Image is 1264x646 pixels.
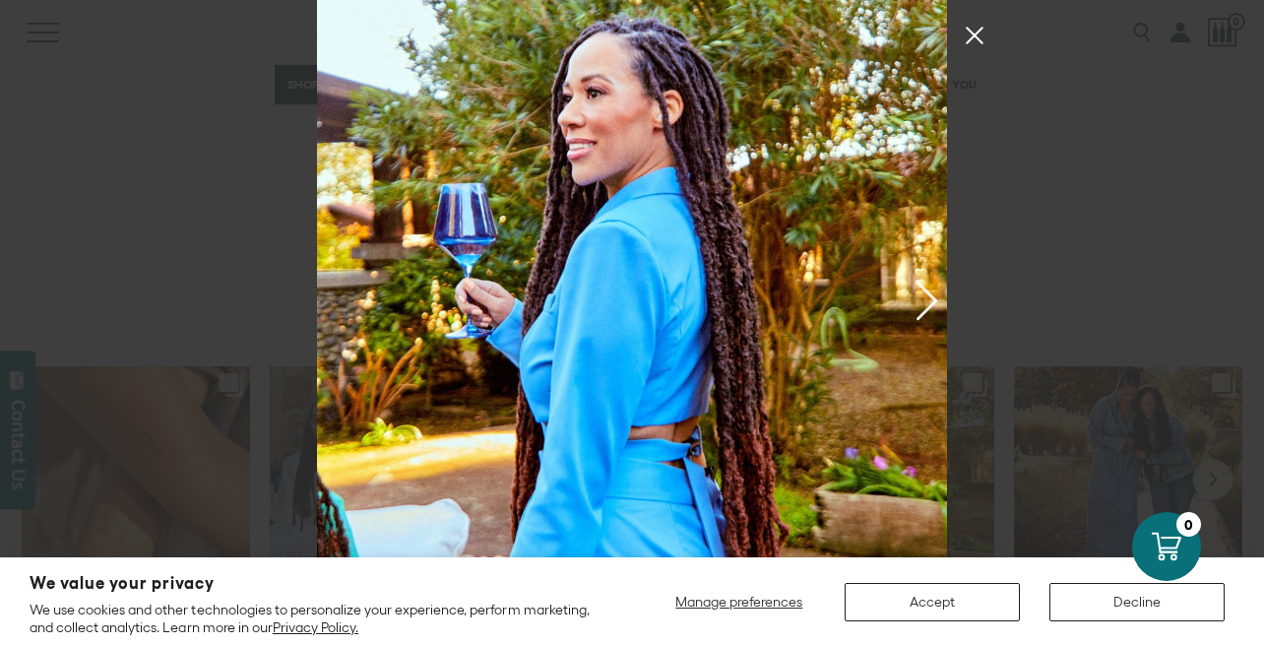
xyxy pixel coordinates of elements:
button: Previous image [912,280,935,319]
button: Accept [845,583,1020,621]
button: Decline [1049,583,1225,621]
button: Close Instagram Feed Popup [959,20,990,51]
div: 0 [1176,512,1201,537]
h2: We value your privacy [30,575,603,592]
span: Manage preferences [675,594,802,610]
p: We use cookies and other technologies to personalize your experience, perform marketing, and coll... [30,601,603,636]
button: Manage preferences [664,583,815,621]
a: Privacy Policy. [273,619,358,635]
